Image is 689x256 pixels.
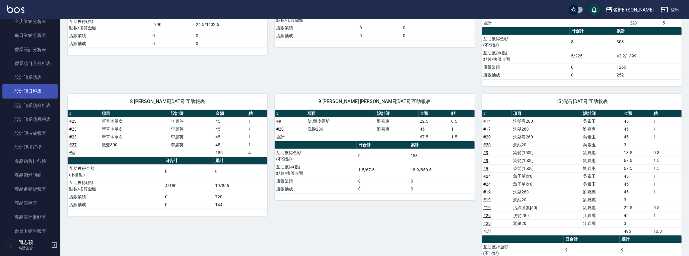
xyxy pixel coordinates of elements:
th: 點 [450,110,475,118]
a: #9 [483,158,489,163]
a: #9 [483,166,489,171]
td: 1.5 [450,133,475,141]
a: #17 [483,127,491,131]
td: 洗髮卷260 [512,133,582,141]
td: 0 [569,63,615,71]
td: 45 [214,133,247,141]
td: 3 [569,35,615,49]
th: 累計 [615,27,682,35]
td: 店販業績 [68,193,164,201]
td: 店販抽成 [275,185,357,193]
td: 潤絲20 [512,141,582,149]
td: 0 [569,71,615,79]
td: 0 [358,24,402,32]
td: 303 [615,35,682,49]
td: 67.5 [622,157,652,164]
a: #27 [69,142,77,147]
span: 9 [PERSON_NAME] [PERSON_NAME][DATE] 互助報表 [282,99,467,105]
td: 0 [164,164,214,179]
th: 金額 [214,110,247,118]
img: Person [5,239,17,251]
td: 劉嘉惠 [582,157,623,164]
td: 合計 [275,133,306,141]
td: 252 [615,71,682,79]
td: 魚子單次0 [512,180,582,188]
table: a dense table [68,110,267,157]
td: 153 [409,149,475,163]
td: 45 [622,212,652,219]
th: # [482,110,512,118]
span: 8 [PERSON_NAME][DATE] 互助報表 [75,99,260,105]
td: 22.5 [419,117,450,125]
a: #29 [483,213,491,218]
a: 設計師業績分析表 [2,99,58,112]
div: 名[PERSON_NAME] [613,6,654,14]
a: 每日業績分析表 [2,28,58,42]
th: 設計師 [582,110,623,118]
td: 1 [652,125,682,133]
td: 0 [357,177,409,185]
td: 495 [622,227,652,235]
td: 李麗英 [169,141,214,149]
th: 項目 [306,110,375,118]
td: 李麗英 [169,117,214,125]
td: 互助獲得金額 (不含點) [482,35,570,49]
button: 名[PERSON_NAME] [603,4,656,16]
td: 吳素玉 [582,133,623,141]
th: 項目 [512,110,582,118]
a: 設計師業績月報表 [2,112,58,126]
td: 吳素玉 [582,141,623,149]
th: 累計 [409,141,475,149]
td: 19/855 [214,179,267,193]
td: 0 [194,32,267,40]
img: Logo [7,5,24,13]
th: 日合計 [164,157,214,165]
td: 180 [214,149,247,157]
span: 15 涵涵 [DATE] 互助報表 [489,99,675,105]
td: 1 [247,125,268,133]
td: 染髮(1500] [512,164,582,172]
td: 洗髮280 [512,212,582,219]
th: 日合計 [564,235,619,243]
a: #19 [483,197,491,202]
td: 1 [652,188,682,196]
td: 店販抽成 [68,40,151,47]
a: 設計師業績表 [2,70,58,84]
td: 0 [358,32,402,40]
td: 45 [622,172,652,180]
td: 1 [652,180,682,188]
td: 合計 [482,227,512,235]
td: 店販業績 [275,24,358,32]
a: 會員卡銷售報表 [2,224,58,238]
td: 活綠激素[50] [512,204,582,212]
td: 45 [419,125,450,133]
a: #9 [483,150,489,155]
td: 4 [247,149,268,157]
td: 劉嘉惠 [582,204,623,212]
th: 設計師 [375,110,418,118]
td: 228 [628,19,661,27]
td: 1 [247,133,268,141]
th: 金額 [622,110,652,118]
td: 0 [357,185,409,193]
td: 0.3 [652,149,682,157]
td: 互助獲得金額 (不含點) [275,149,357,163]
a: #19 [483,205,491,210]
td: 洗髮280 [512,125,582,133]
td: 1 [247,117,268,125]
a: 設計師排行榜 [2,140,58,154]
td: 45 [214,117,247,125]
td: 互助獲得(點) 點數/換算金額 [68,179,164,193]
td: 10.8 [652,227,682,235]
td: 3 [622,141,652,149]
td: 45 [214,125,247,133]
table: a dense table [482,110,682,235]
a: 營業項目月分析表 [2,57,58,70]
td: 1260 [615,63,682,71]
td: 洗髮280 [306,125,375,133]
td: 13.5 [622,149,652,157]
td: 店販業績 [275,177,357,185]
td: 0 [401,32,474,40]
table: a dense table [275,141,474,193]
td: 江嘉麗 [582,219,623,227]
